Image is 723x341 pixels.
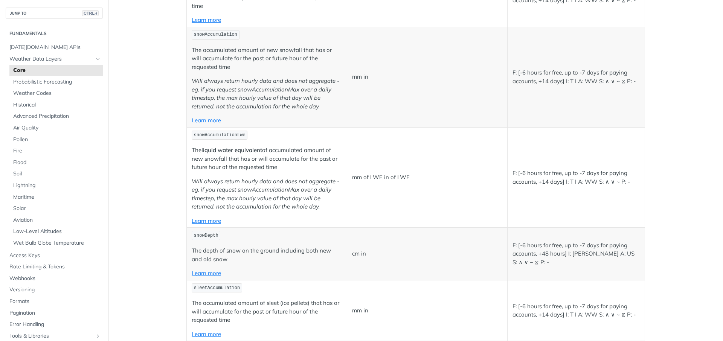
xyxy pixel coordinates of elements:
[9,55,93,63] span: Weather Data Layers
[352,306,502,315] p: mm in
[13,205,101,212] span: Solar
[192,146,342,172] p: The of accumulated amount of new snowfall that has or will accumulate for the past or future hour...
[13,78,101,86] span: Probabilistic Forecasting
[513,169,640,186] p: F: [-6 hours for free, up to -7 days for paying accounts, +14 days] I: T I A: WW S: ∧ ∨ ~ P: -
[13,90,101,97] span: Weather Codes
[192,117,221,124] a: Learn more
[9,286,101,294] span: Versioning
[13,228,101,235] span: Low-Level Altitudes
[9,88,103,99] a: Weather Codes
[6,42,103,53] a: [DATE][DOMAIN_NAME] APIs
[201,146,262,154] strong: liquid water equivalent
[13,239,101,247] span: Wet Bulb Globe Temperature
[9,99,103,111] a: Historical
[9,111,103,122] a: Advanced Precipitation
[9,309,101,317] span: Pagination
[13,101,101,109] span: Historical
[9,275,101,282] span: Webhooks
[9,332,93,340] span: Tools & Libraries
[13,193,101,201] span: Maritime
[192,178,339,210] em: Will always return hourly data and does not aggregate - eg. if you request snowAccumulationMax ov...
[13,216,101,224] span: Aviation
[192,247,342,263] p: The depth of snow on the ground including both new and old snow
[13,136,101,143] span: Pollen
[13,159,101,166] span: Flood
[9,215,103,226] a: Aviation
[192,46,342,72] p: The accumulated amount of new snowfall that has or will accumulate for the past or future hour of...
[13,182,101,189] span: Lightning
[216,203,225,210] strong: not
[6,8,103,19] button: JUMP TOCTRL-/
[194,132,246,138] span: snowAccumulationLwe
[194,285,240,291] span: sleetAccumulation
[9,226,103,237] a: Low-Level Altitudes
[6,308,103,319] a: Pagination
[13,67,101,74] span: Core
[513,302,640,319] p: F: [-6 hours for free, up to -7 days for paying accounts, +14 days] I: T I A: WW S: ∧ ∨ ~ ⧖ P: -
[9,122,103,134] a: Air Quality
[6,284,103,295] a: Versioning
[192,16,221,23] a: Learn more
[192,299,342,324] p: The accumulated amount of sleet (ice pellets) that has or will accumulate for the past or future ...
[192,269,221,277] a: Learn more
[82,10,99,16] span: CTRL-/
[9,321,101,328] span: Error Handling
[6,30,103,37] h2: Fundamentals
[6,53,103,65] a: Weather Data LayersHide subpages for Weather Data Layers
[194,233,218,238] span: snowDepth
[6,250,103,261] a: Access Keys
[6,261,103,272] a: Rate Limiting & Tokens
[6,319,103,330] a: Error Handling
[9,145,103,157] a: Fire
[9,180,103,191] a: Lightning
[9,65,103,76] a: Core
[352,173,502,182] p: mm of LWE in of LWE
[9,237,103,249] a: Wet Bulb Globe Temperature
[9,76,103,88] a: Probabilistic Forecasting
[9,263,101,271] span: Rate Limiting & Tokens
[352,73,502,81] p: mm in
[95,333,101,339] button: Show subpages for Tools & Libraries
[95,56,101,62] button: Hide subpages for Weather Data Layers
[226,103,320,110] em: the accumulation for the whole day.
[9,44,101,51] span: [DATE][DOMAIN_NAME] APIs
[352,250,502,258] p: cm in
[9,157,103,168] a: Flood
[13,113,101,120] span: Advanced Precipitation
[9,298,101,305] span: Formats
[194,32,237,37] span: snowAccumulation
[9,252,101,259] span: Access Keys
[192,77,339,110] em: Will always return hourly data and does not aggregate - eg. if you request snowAccumulationMax ov...
[216,103,225,110] strong: not
[13,170,101,178] span: Soil
[9,203,103,214] a: Solar
[513,69,640,85] p: F: [-6 hours for free, up to -7 days for paying accounts, +14 days] I: T I A: WW S: ∧ ∨ ~ ⧖ P: -
[13,147,101,155] span: Fire
[6,296,103,307] a: Formats
[9,192,103,203] a: Maritime
[192,217,221,224] a: Learn more
[513,241,640,267] p: F: [-6 hours for free, up to -7 days for paying accounts, +48 hours] I: [PERSON_NAME] A: US S: ∧ ...
[6,273,103,284] a: Webhooks
[9,168,103,180] a: Soil
[226,203,320,210] em: the accumulation for the whole day.
[9,134,103,145] a: Pollen
[13,124,101,132] span: Air Quality
[192,330,221,338] a: Learn more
